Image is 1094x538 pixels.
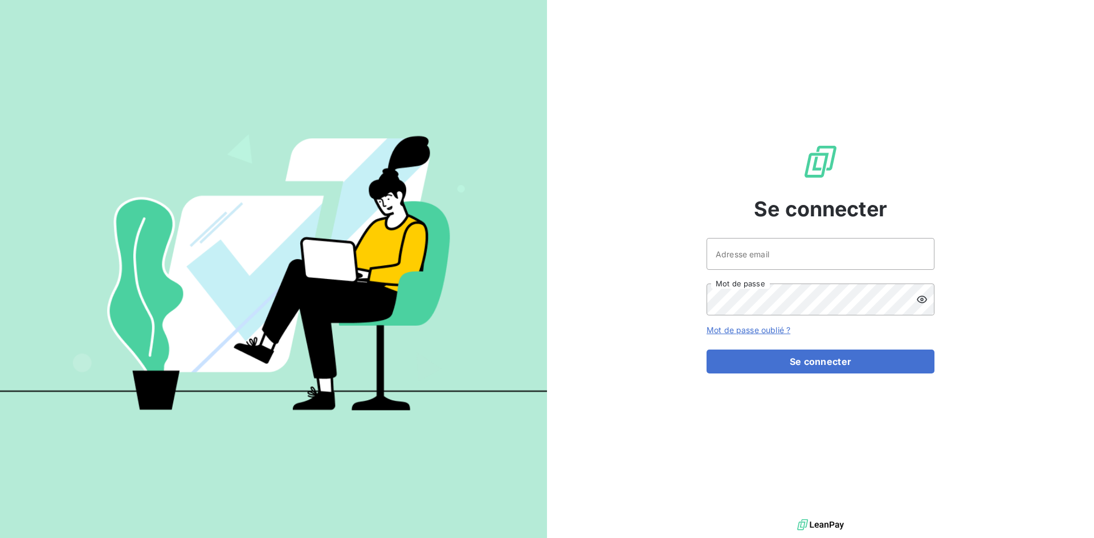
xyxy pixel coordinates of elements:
[707,325,790,335] a: Mot de passe oublié ?
[802,143,839,180] img: Logo LeanPay
[797,516,844,533] img: logo
[707,238,934,270] input: placeholder
[707,350,934,373] button: Se connecter
[754,194,887,224] span: Se connecter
